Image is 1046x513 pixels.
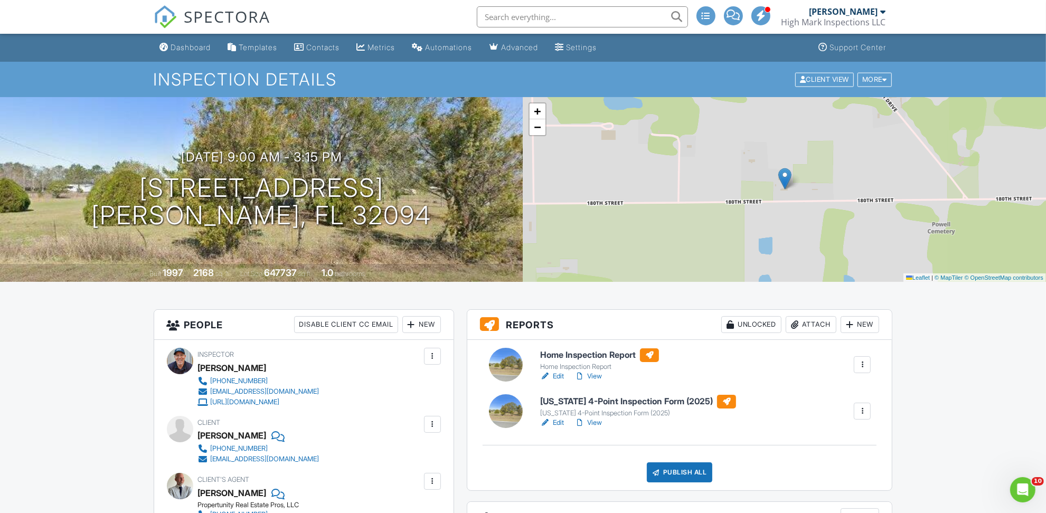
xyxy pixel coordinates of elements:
[198,386,319,397] a: [EMAIL_ADDRESS][DOMAIN_NAME]
[353,38,400,58] a: Metrics
[211,455,319,463] div: [EMAIL_ADDRESS][DOMAIN_NAME]
[485,38,543,58] a: Advanced
[530,119,545,135] a: Zoom out
[198,427,267,443] div: [PERSON_NAME]
[368,43,395,52] div: Metrics
[540,363,659,371] div: Home Inspection Report
[198,476,250,483] span: Client's Agent
[198,376,319,386] a: [PHONE_NUMBER]
[181,150,342,164] h3: [DATE] 9:00 am - 3:15 pm
[540,409,736,417] div: [US_STATE] 4-Point Inspection Form (2025)
[184,5,271,27] span: SPECTORA
[294,316,398,333] div: Disable Client CC Email
[264,267,297,278] div: 647737
[211,398,280,406] div: [URL][DOMAIN_NAME]
[211,387,319,396] div: [EMAIL_ADDRESS][DOMAIN_NAME]
[540,395,736,408] h6: [US_STATE] 4-Point Inspection Form (2025)
[786,316,836,333] div: Attach
[198,360,267,376] div: [PERSON_NAME]
[647,462,713,482] div: Publish All
[224,38,282,58] a: Templates
[551,38,601,58] a: Settings
[198,501,430,509] div: Propertunity Real Estate Pros, LLC
[335,270,365,278] span: bathrooms
[426,43,473,52] div: Automations
[193,267,214,278] div: 2168
[809,6,878,17] div: [PERSON_NAME]
[574,417,602,428] a: View
[1010,477,1035,502] iframe: Intercom live chat
[1032,477,1044,486] span: 10
[171,43,211,52] div: Dashboard
[211,444,268,453] div: [PHONE_NUMBER]
[906,274,930,281] a: Leaflet
[198,397,319,407] a: [URL][DOMAIN_NAME]
[540,371,564,382] a: Edit
[240,270,262,278] span: Lot Size
[322,267,333,278] div: 1.0
[935,274,963,281] a: © MapTiler
[534,104,541,118] span: +
[408,38,477,58] a: Automations (Advanced)
[239,43,278,52] div: Templates
[198,350,234,358] span: Inspector
[502,43,539,52] div: Advanced
[534,120,541,134] span: −
[154,70,893,89] h1: Inspection Details
[298,270,312,278] span: sq.ft.
[163,267,183,278] div: 1997
[857,72,892,87] div: More
[540,348,659,362] h6: Home Inspection Report
[794,75,856,83] a: Client View
[567,43,597,52] div: Settings
[154,310,454,340] h3: People
[841,316,879,333] div: New
[530,103,545,119] a: Zoom in
[198,419,221,426] span: Client
[211,377,268,385] div: [PHONE_NUMBER]
[154,5,177,28] img: The Best Home Inspection Software - Spectora
[830,43,887,52] div: Support Center
[149,270,161,278] span: Built
[307,43,340,52] div: Contacts
[540,417,564,428] a: Edit
[815,38,891,58] a: Support Center
[467,310,892,340] h3: Reports
[198,454,319,464] a: [EMAIL_ADDRESS][DOMAIN_NAME]
[778,168,791,189] img: Marker
[290,38,344,58] a: Contacts
[402,316,441,333] div: New
[795,72,854,87] div: Client View
[781,17,886,27] div: High Mark Inspections LLC
[931,274,933,281] span: |
[574,371,602,382] a: View
[156,38,215,58] a: Dashboard
[540,395,736,418] a: [US_STATE] 4-Point Inspection Form (2025) [US_STATE] 4-Point Inspection Form (2025)
[91,174,431,230] h1: [STREET_ADDRESS] [PERSON_NAME], FL 32094
[154,14,271,36] a: SPECTORA
[540,348,659,372] a: Home Inspection Report Home Inspection Report
[965,274,1043,281] a: © OpenStreetMap contributors
[721,316,781,333] div: Unlocked
[198,443,319,454] a: [PHONE_NUMBER]
[215,270,230,278] span: sq. ft.
[198,485,267,501] a: [PERSON_NAME]
[477,6,688,27] input: Search everything...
